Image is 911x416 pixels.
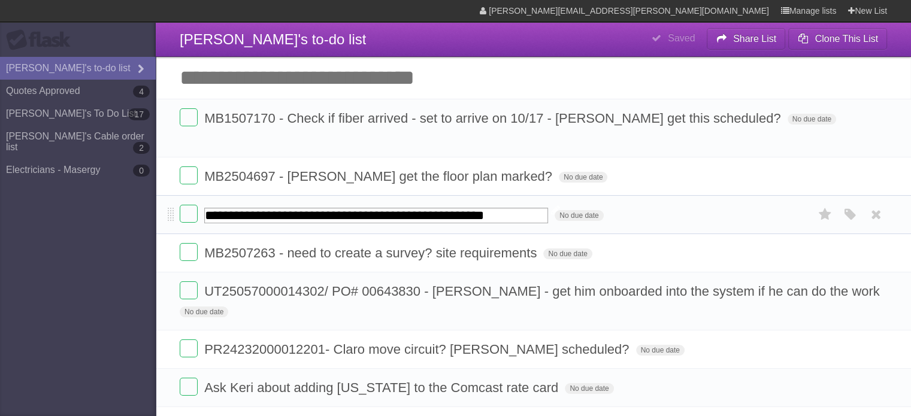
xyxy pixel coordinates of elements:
[133,165,150,177] b: 0
[133,86,150,98] b: 4
[788,114,836,125] span: No due date
[788,28,887,50] button: Clone This List
[180,306,228,317] span: No due date
[180,108,198,126] label: Done
[180,243,198,261] label: Done
[180,281,198,299] label: Done
[668,33,695,43] b: Saved
[204,284,883,299] span: UT25057000014302/ PO# 00643830 - [PERSON_NAME] - get him onboarded into the system if he can do t...
[180,166,198,184] label: Done
[180,339,198,357] label: Done
[636,345,685,356] span: No due date
[707,28,786,50] button: Share List
[6,29,78,51] div: Flask
[180,31,366,47] span: [PERSON_NAME]'s to-do list
[565,383,613,394] span: No due date
[204,380,561,395] span: Ask Keri about adding [US_STATE] to the Comcast rate card
[815,34,878,44] b: Clone This List
[559,172,607,183] span: No due date
[555,210,603,221] span: No due date
[133,142,150,154] b: 2
[204,169,555,184] span: MB2504697 - [PERSON_NAME] get the floor plan marked?
[204,342,632,357] span: PR24232000012201- Claro move circuit? [PERSON_NAME] scheduled?
[180,378,198,396] label: Done
[814,205,837,224] label: Star task
[180,205,198,223] label: Done
[733,34,776,44] b: Share List
[543,248,592,259] span: No due date
[128,108,150,120] b: 17
[204,245,540,260] span: MB2507263 - need to create a survey? site requirements
[204,111,783,126] span: MB1507170 - Check if fiber arrived - set to arrive on 10/17 - [PERSON_NAME] get this scheduled?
